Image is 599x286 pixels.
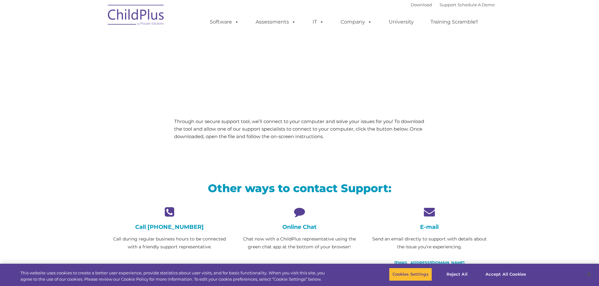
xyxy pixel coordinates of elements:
a: Assessments [249,16,302,28]
p: Call during regular business hours to be connected with a friendly support representative. [109,235,230,251]
h4: E-mail [369,224,490,230]
a: Company [334,16,378,28]
button: Reject All [437,268,477,281]
p: Through our secure support tool, we’ll connect to your computer and solve your issues for you! To... [174,118,425,140]
h4: Call [PHONE_NUMBER] [109,224,230,230]
span: LiveSupport with SplashTop [109,45,345,64]
a: University [382,16,420,28]
a: Download [411,2,432,7]
button: Accept All Cookies [482,268,530,281]
img: ChildPlus by Procare Solutions [105,0,168,32]
button: Close [582,267,596,281]
button: Cookies Settings [389,268,432,281]
p: Send an email directly to support with details about the issue you’re experiencing. [369,235,490,251]
h4: Online Chat [239,224,360,230]
h2: Other ways to contact Support: [109,181,490,195]
a: Software [203,16,245,28]
a: Support [440,2,456,7]
a: IT [306,16,330,28]
p: Chat now with a ChildPlus representative using the green chat app at the bottom of your browser! [239,235,360,251]
a: Schedule A Demo [458,2,495,7]
div: This website uses cookies to create a better user experience, provide statistics about user visit... [20,270,330,282]
a: [EMAIL_ADDRESS][DOMAIN_NAME] [394,260,464,265]
font: | [411,2,495,7]
a: Training Scramble!! [424,16,484,28]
